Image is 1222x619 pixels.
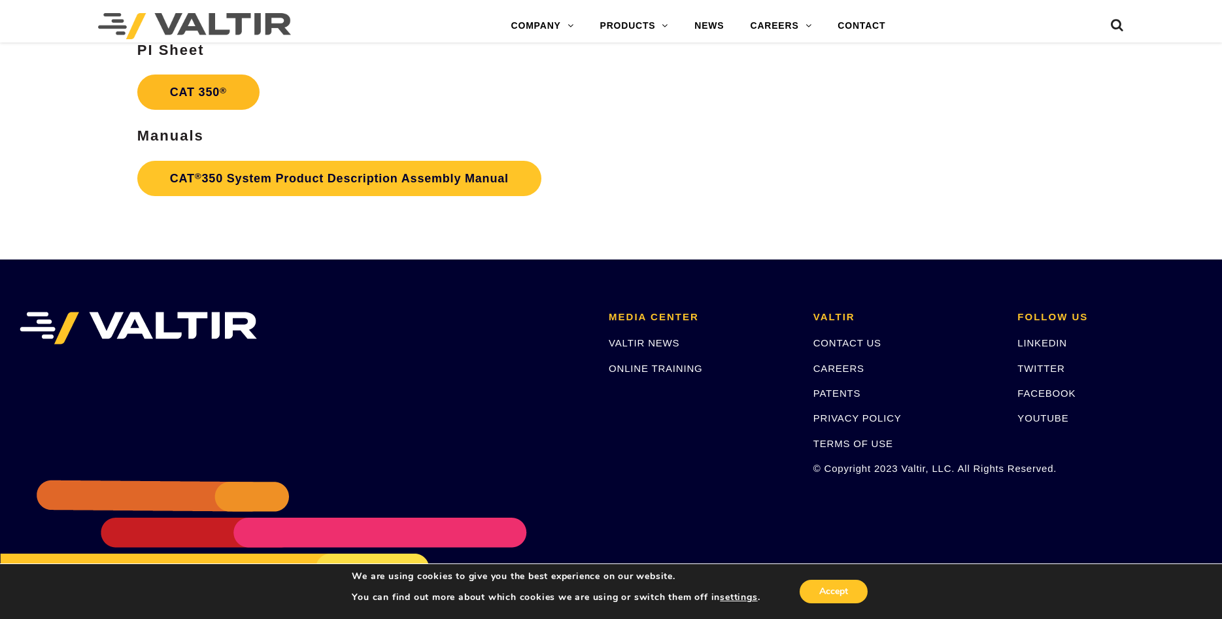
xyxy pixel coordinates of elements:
[352,592,760,603] p: You can find out more about which cookies we are using or switch them off in .
[137,75,260,110] a: CAT 350®
[498,13,587,39] a: COMPANY
[20,312,257,344] img: VALTIR
[137,161,541,196] a: CAT®350 System Product Description Assembly Manual
[220,86,227,95] sup: ®
[681,13,737,39] a: NEWS
[813,412,902,424] a: PRIVACY POLICY
[1017,337,1067,348] a: LINKEDIN
[720,592,757,603] button: settings
[137,42,205,58] strong: PI Sheet
[352,571,760,582] p: We are using cookies to give you the best experience on our website.
[609,363,702,374] a: ONLINE TRAINING
[737,13,824,39] a: CAREERS
[609,337,679,348] a: VALTIR NEWS
[813,388,861,399] a: PATENTS
[137,127,204,144] strong: Manuals
[609,312,794,323] h2: MEDIA CENTER
[587,13,682,39] a: PRODUCTS
[813,438,893,449] a: TERMS OF USE
[1017,312,1202,323] h2: FOLLOW US
[1017,412,1068,424] a: YOUTUBE
[195,171,202,181] sup: ®
[98,13,291,39] img: Valtir
[813,363,864,374] a: CAREERS
[800,580,868,603] button: Accept
[813,337,881,348] a: CONTACT US
[1017,363,1064,374] a: TWITTER
[1017,388,1076,399] a: FACEBOOK
[824,13,898,39] a: CONTACT
[813,461,998,476] p: © Copyright 2023 Valtir, LLC. All Rights Reserved.
[813,312,998,323] h2: VALTIR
